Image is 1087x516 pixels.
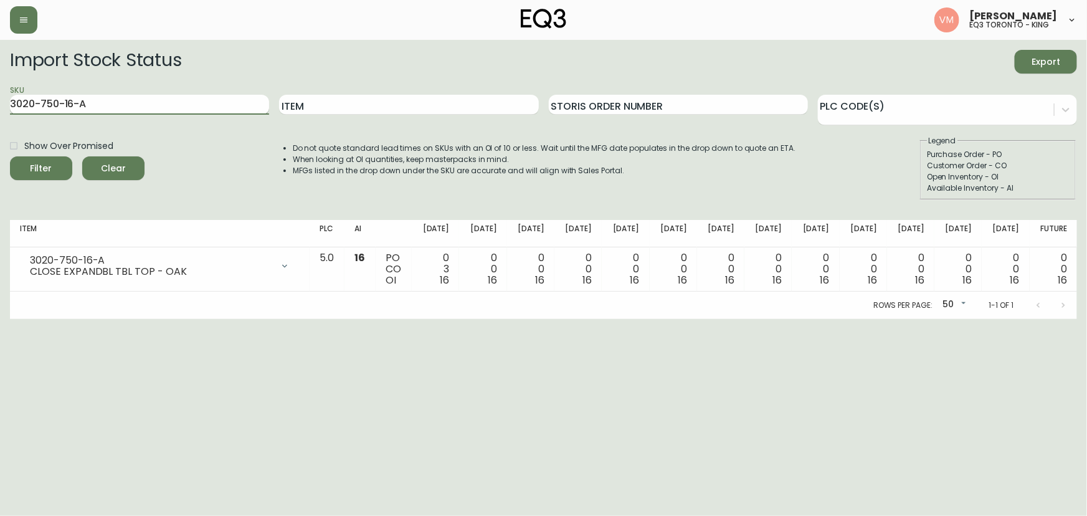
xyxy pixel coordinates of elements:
[820,273,830,287] span: 16
[1058,273,1067,287] span: 16
[744,220,792,247] th: [DATE]
[927,171,1069,183] div: Open Inventory - OI
[293,143,796,154] li: Do not quote standard lead times on SKUs with an OI of 10 or less. Wait until the MFG date popula...
[792,220,839,247] th: [DATE]
[1010,273,1020,287] span: 16
[678,273,687,287] span: 16
[344,220,376,247] th: AI
[469,252,496,286] div: 0 0
[293,165,796,176] li: MFGs listed in the drop down under the SKU are accurate and will align with Sales Portal.
[20,252,300,280] div: 3020-750-16-ACLOSE EXPANDBL TBL TOP - OAK
[1025,54,1067,70] span: Export
[386,252,402,286] div: PO CO
[962,273,972,287] span: 16
[969,21,1049,29] h5: eq3 toronto - king
[927,149,1069,160] div: Purchase Order - PO
[310,220,344,247] th: PLC
[612,252,639,286] div: 0 0
[1015,50,1077,74] button: Export
[507,220,554,247] th: [DATE]
[934,7,959,32] img: 0f63483a436850f3a2e29d5ab35f16df
[772,273,782,287] span: 16
[10,50,181,74] h2: Import Stock Status
[31,161,52,176] div: Filter
[944,252,972,286] div: 0 0
[24,140,113,153] span: Show Over Promised
[92,161,135,176] span: Clear
[517,252,544,286] div: 0 0
[459,220,506,247] th: [DATE]
[354,251,365,265] span: 16
[697,220,744,247] th: [DATE]
[840,220,887,247] th: [DATE]
[310,247,344,292] td: 5.0
[969,11,1057,21] span: [PERSON_NAME]
[602,220,649,247] th: [DATE]
[422,252,449,286] div: 0 3
[754,252,782,286] div: 0 0
[897,252,924,286] div: 0 0
[521,9,567,29] img: logo
[707,252,734,286] div: 0 0
[440,273,450,287] span: 16
[725,273,734,287] span: 16
[802,252,829,286] div: 0 0
[412,220,459,247] th: [DATE]
[582,273,592,287] span: 16
[927,160,1069,171] div: Customer Order - CO
[934,220,982,247] th: [DATE]
[982,220,1029,247] th: [DATE]
[1030,220,1077,247] th: Future
[989,300,1013,311] p: 1-1 of 1
[30,266,272,277] div: CLOSE EXPANDBL TBL TOP - OAK
[927,183,1069,194] div: Available Inventory - AI
[10,220,310,247] th: Item
[868,273,877,287] span: 16
[10,156,72,180] button: Filter
[937,295,969,315] div: 50
[386,273,396,287] span: OI
[650,220,697,247] th: [DATE]
[850,252,877,286] div: 0 0
[535,273,544,287] span: 16
[293,154,796,165] li: When looking at OI quantities, keep masterpacks in mind.
[992,252,1019,286] div: 0 0
[660,252,687,286] div: 0 0
[630,273,640,287] span: 16
[927,135,957,146] legend: Legend
[1040,252,1067,286] div: 0 0
[82,156,145,180] button: Clear
[554,220,602,247] th: [DATE]
[488,273,497,287] span: 16
[915,273,924,287] span: 16
[873,300,933,311] p: Rows per page:
[30,255,272,266] div: 3020-750-16-A
[564,252,592,286] div: 0 0
[887,220,934,247] th: [DATE]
